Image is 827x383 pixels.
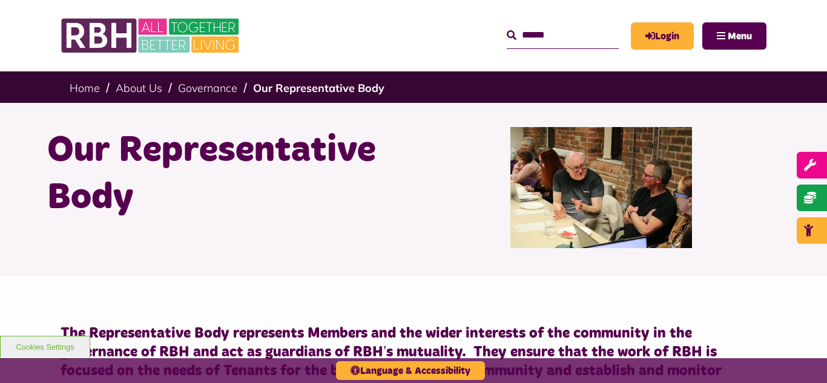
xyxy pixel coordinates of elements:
img: RBH [61,12,242,59]
span: Menu [728,31,752,41]
a: Governance [178,81,237,95]
img: Rep Body [510,127,692,248]
iframe: Netcall Web Assistant for live chat [773,329,827,383]
a: Our Representative Body [253,81,384,95]
button: Language & Accessibility [336,361,485,380]
a: Home [70,81,100,95]
a: About Us [116,81,162,95]
a: MyRBH [631,22,694,50]
button: Navigation [702,22,766,50]
h1: Our Representative Body [47,127,404,221]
